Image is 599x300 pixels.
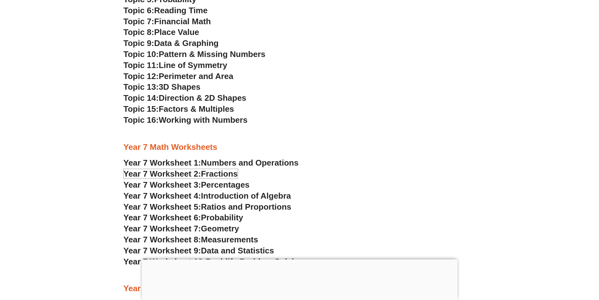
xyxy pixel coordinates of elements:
[154,17,211,26] span: Financial Math
[124,49,159,59] span: Topic 10:
[124,169,238,178] a: Year 7 Worksheet 2:Fractions
[201,235,258,244] span: Measurements
[124,257,206,266] span: Year 7 Worksheet 10:
[124,202,291,212] a: Year 7 Worksheet 5:Ratios and Proportions
[141,259,458,298] iframe: Advertisement
[124,158,299,167] a: Year 7 Worksheet 1:Numbers and Operations
[124,191,201,201] span: Year 7 Worksheet 4:
[124,115,248,125] a: Topic 16:Working with Numbers
[201,191,291,201] span: Introduction of Algebra
[124,17,154,26] span: Topic 7:
[124,158,201,167] span: Year 7 Worksheet 1:
[124,104,159,114] span: Topic 15:
[124,224,239,233] a: Year 7 Worksheet 7:Geometry
[124,6,154,15] span: Topic 6:
[494,229,599,300] iframe: Chat Widget
[124,71,233,81] a: Topic 12:Perimeter and Area
[124,60,227,70] a: Topic 11:Line of Symmetry
[124,27,199,37] a: Topic 8:Place Value
[124,191,291,201] a: Year 7 Worksheet 4:Introduction of Algebra
[124,104,234,114] a: Topic 15:Factors & Multiples
[124,93,247,103] a: Topic 14:Direction & 2D Shapes
[124,180,250,190] a: Year 7 Worksheet 3:Percentages
[124,38,219,48] a: Topic 9:Data & Graphing
[201,224,239,233] span: Geometry
[201,213,243,222] span: Probability
[124,6,208,15] a: Topic 6:Reading Time
[124,27,154,37] span: Topic 8:
[154,6,208,15] span: Reading Time
[201,246,274,255] span: Data and Statistics
[159,115,247,125] span: Working with Numbers
[124,202,201,212] span: Year 7 Worksheet 5:
[159,93,247,103] span: Direction & 2D Shapes
[124,180,201,190] span: Year 7 Worksheet 3:
[154,38,219,48] span: Data & Graphing
[124,38,154,48] span: Topic 9:
[124,246,274,255] a: Year 7 Worksheet 9:Data and Statistics
[159,82,201,92] span: 3D Shapes
[124,283,476,294] h3: Year 8 Math Worksheet
[201,158,298,167] span: Numbers and Operations
[201,169,238,178] span: Fractions
[205,257,304,266] span: Real-life Problem Solving
[159,49,265,59] span: Pattern & Missing Numbers
[124,82,201,92] a: Topic 13:3D Shapes
[124,60,159,70] span: Topic 11:
[124,235,201,244] span: Year 7 Worksheet 8:
[124,235,258,244] a: Year 7 Worksheet 8:Measurements
[124,49,265,59] a: Topic 10:Pattern & Missing Numbers
[201,202,291,212] span: Ratios and Proportions
[154,27,199,37] span: Place Value
[124,115,159,125] span: Topic 16:
[159,104,234,114] span: Factors & Multiples
[124,246,201,255] span: Year 7 Worksheet 9:
[124,169,201,178] span: Year 7 Worksheet 2:
[124,142,476,153] h3: Year 7 Math Worksheets
[159,60,227,70] span: Line of Symmetry
[159,71,233,81] span: Perimeter and Area
[201,180,250,190] span: Percentages
[124,213,201,222] span: Year 7 Worksheet 6:
[124,93,159,103] span: Topic 14:
[124,224,201,233] span: Year 7 Worksheet 7:
[124,257,304,266] a: Year 7 Worksheet 10:Real-life Problem Solving
[124,71,159,81] span: Topic 12:
[124,17,211,26] a: Topic 7:Financial Math
[124,213,243,222] a: Year 7 Worksheet 6:Probability
[124,82,159,92] span: Topic 13:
